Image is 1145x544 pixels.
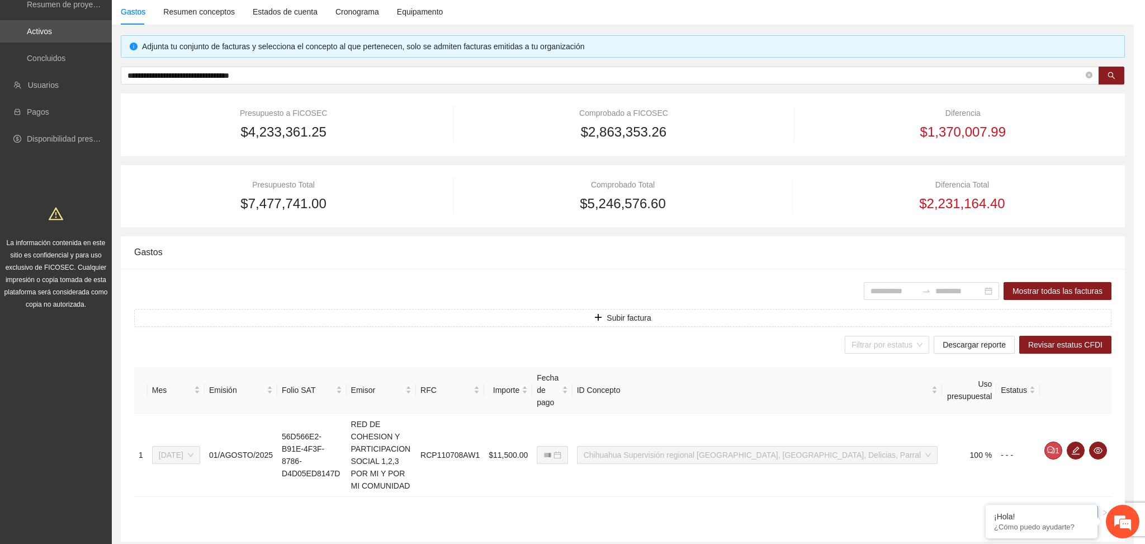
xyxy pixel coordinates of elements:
[6,306,213,345] textarea: Escriba su mensaje y pulse “Intro”
[183,6,210,32] div: Minimizar ventana de chat en vivo
[994,523,1089,531] p: ¿Cómo puedo ayudarte?
[994,512,1089,521] div: ¡Hola!
[65,149,154,262] span: Estamos en línea.
[58,57,188,72] div: Chatee con nosotros ahora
